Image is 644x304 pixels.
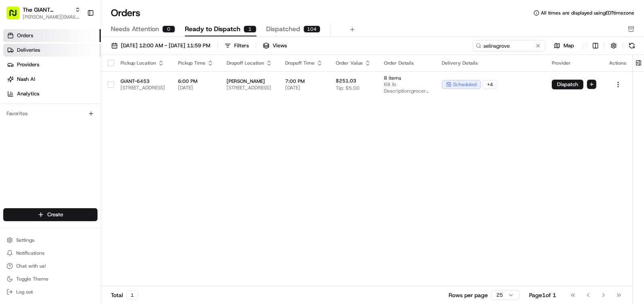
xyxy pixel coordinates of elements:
[449,291,488,299] p: Rows per page
[3,286,97,298] button: Log out
[185,24,240,34] span: Ready to Dispatch
[17,90,39,97] span: Analytics
[483,80,498,89] div: + 4
[336,60,371,66] div: Order Value
[80,137,98,143] span: Pylon
[17,76,35,83] span: Nash AI
[285,84,323,91] span: [DATE]
[121,78,165,84] span: GIANT-6453
[541,10,634,16] span: All times are displayed using EDT timezone
[16,276,49,282] span: Toggle Theme
[138,80,147,89] button: Start new chat
[244,25,256,33] div: 1
[3,29,101,42] a: Orders
[8,118,15,125] div: 📗
[8,32,147,45] p: Welcome 👋
[3,247,97,259] button: Notifications
[21,52,133,61] input: Clear
[303,25,320,33] div: 104
[442,60,539,66] div: Delivery Details
[453,81,477,88] span: scheduled
[626,40,638,51] button: Refresh
[17,61,39,68] span: Providers
[549,41,579,51] button: Map
[8,8,24,24] img: Nash
[3,260,97,272] button: Chat with us!
[384,75,429,81] span: 8 items
[57,137,98,143] a: Powered byPylon
[3,3,84,23] button: The GIANT Company[PERSON_NAME][EMAIL_ADDRESS][PERSON_NAME][DOMAIN_NAME]
[16,250,44,256] span: Notifications
[17,46,40,54] span: Deliveries
[336,85,360,91] span: Tip: $5.00
[609,60,627,66] div: Actions
[76,117,130,125] span: API Documentation
[16,237,34,243] span: Settings
[259,40,290,51] button: Views
[227,78,272,84] span: [PERSON_NAME]
[3,87,101,100] a: Analytics
[16,263,46,269] span: Chat with us!
[17,32,33,39] span: Orders
[3,58,101,71] a: Providers
[121,84,165,91] span: [STREET_ADDRESS]
[384,88,429,94] span: Description: grocery bags
[111,291,138,300] div: Total
[47,211,63,218] span: Create
[227,84,272,91] span: [STREET_ADDRESS]
[384,81,429,88] span: 68 lb
[5,114,65,129] a: 📗Knowledge Base
[111,24,159,34] span: Needs Attention
[121,60,165,66] div: Pickup Location
[384,60,429,66] div: Order Details
[178,60,214,66] div: Pickup Time
[3,273,97,285] button: Toggle Theme
[23,14,80,20] button: [PERSON_NAME][EMAIL_ADDRESS][PERSON_NAME][DOMAIN_NAME]
[16,117,62,125] span: Knowledge Base
[552,80,583,89] button: Dispatch
[3,234,97,246] button: Settings
[16,289,33,295] span: Log out
[3,44,101,57] a: Deliveries
[23,6,72,14] button: The GIANT Company
[273,42,287,49] span: Views
[529,291,556,299] div: Page 1 of 1
[65,114,133,129] a: 💻API Documentation
[336,78,356,84] span: $251.03
[8,77,23,92] img: 1736555255976-a54dd68f-1ca7-489b-9aae-adbdc363a1c4
[563,42,574,49] span: Map
[285,78,323,84] span: 7:00 PM
[28,77,133,85] div: Start new chat
[234,42,249,49] div: Filters
[221,40,252,51] button: Filters
[28,85,102,92] div: We're available if you need us!
[3,107,97,120] div: Favorites
[121,42,210,49] span: [DATE] 12:00 AM - [DATE] 11:59 PM
[108,40,214,51] button: [DATE] 12:00 AM - [DATE] 11:59 PM
[111,6,140,19] h1: Orders
[178,84,214,91] span: [DATE]
[552,60,596,66] div: Provider
[285,60,323,66] div: Dropoff Time
[178,78,214,84] span: 6:00 PM
[227,60,272,66] div: Dropoff Location
[68,118,75,125] div: 💻
[3,208,97,221] button: Create
[266,24,300,34] span: Dispatched
[126,291,138,300] div: 1
[472,40,545,51] input: Type to search
[3,73,101,86] a: Nash AI
[162,25,175,33] div: 0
